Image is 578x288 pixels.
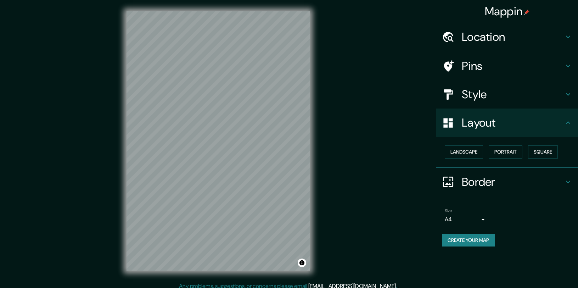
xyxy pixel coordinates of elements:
div: A4 [445,214,487,225]
h4: Pins [462,59,564,73]
div: Location [436,23,578,51]
h4: Border [462,175,564,189]
img: pin-icon.png [524,10,529,15]
h4: Layout [462,116,564,130]
button: Square [528,145,558,159]
div: Border [436,168,578,196]
iframe: Help widget launcher [515,260,570,280]
div: Style [436,80,578,109]
button: Landscape [445,145,483,159]
canvas: Map [127,11,310,271]
div: Pins [436,52,578,80]
button: Portrait [489,145,522,159]
h4: Style [462,87,564,101]
div: Layout [436,109,578,137]
button: Toggle attribution [298,259,306,267]
label: Size [445,207,452,214]
h4: Mappin [485,4,530,18]
button: Create your map [442,234,495,247]
h4: Location [462,30,564,44]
